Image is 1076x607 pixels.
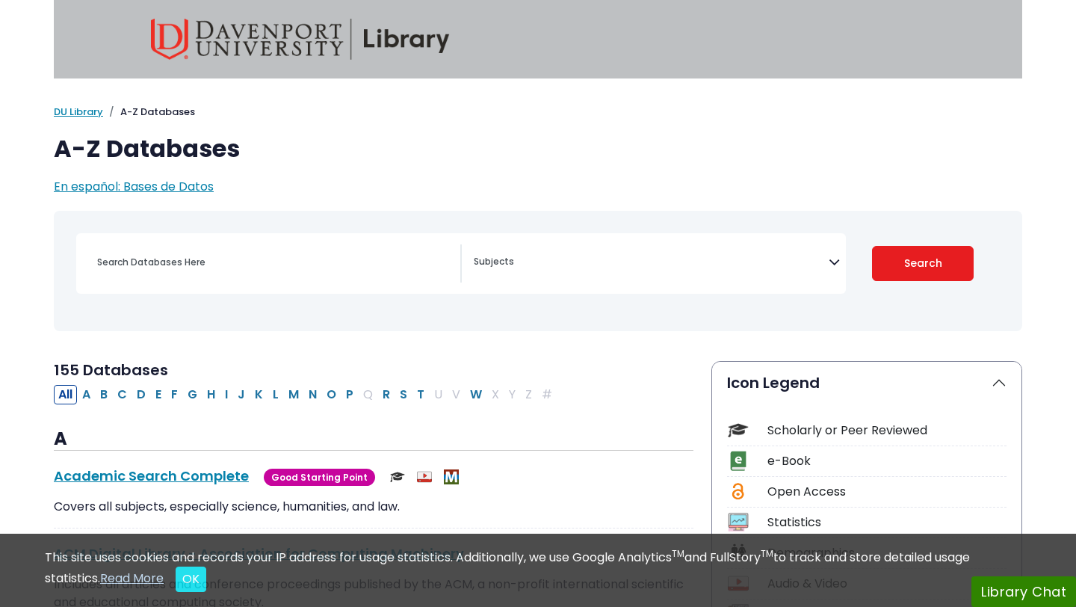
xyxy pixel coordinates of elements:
[264,469,375,486] span: Good Starting Point
[390,469,405,484] img: Scholarly or Peer Reviewed
[54,211,1022,331] nav: Search filters
[971,576,1076,607] button: Library Chat
[88,251,460,273] input: Search database by title or keyword
[872,246,974,281] button: Submit for Search Results
[132,385,150,404] button: Filter Results D
[183,385,202,404] button: Filter Results G
[54,466,249,485] a: Academic Search Complete
[672,547,684,560] sup: TM
[412,385,429,404] button: Filter Results T
[474,257,829,269] textarea: Search
[54,105,1022,120] nav: breadcrumb
[767,422,1007,440] div: Scholarly or Peer Reviewed
[341,385,358,404] button: Filter Results P
[395,385,412,404] button: Filter Results S
[729,481,747,502] img: Icon Open Access
[54,178,214,195] a: En español: Bases de Datos
[767,514,1007,531] div: Statistics
[96,385,112,404] button: Filter Results B
[728,512,748,532] img: Icon Statistics
[220,385,232,404] button: Filter Results I
[444,469,459,484] img: MeL (Michigan electronic Library)
[322,385,341,404] button: Filter Results O
[78,385,95,404] button: Filter Results A
[767,452,1007,470] div: e-Book
[466,385,486,404] button: Filter Results W
[233,385,250,404] button: Filter Results J
[202,385,220,404] button: Filter Results H
[176,567,206,592] button: Close
[712,362,1021,404] button: Icon Legend
[378,385,395,404] button: Filter Results R
[250,385,268,404] button: Filter Results K
[54,385,77,404] button: All
[113,385,132,404] button: Filter Results C
[54,135,1022,163] h1: A-Z Databases
[761,547,773,560] sup: TM
[268,385,283,404] button: Filter Results L
[304,385,321,404] button: Filter Results N
[151,385,166,404] button: Filter Results E
[767,483,1007,501] div: Open Access
[728,451,748,471] img: Icon e-Book
[54,105,103,119] a: DU Library
[54,360,168,380] span: 155 Databases
[417,469,432,484] img: Audio & Video
[45,549,1031,592] div: This site uses cookies and records your IP address for usage statistics. Additionally, we use Goo...
[728,420,748,440] img: Icon Scholarly or Peer Reviewed
[54,385,558,402] div: Alpha-list to filter by first letter of database name
[151,19,450,60] img: Davenport University Library
[100,570,164,587] a: Read More
[54,428,693,451] h3: A
[103,105,195,120] li: A-Z Databases
[54,498,693,516] p: Covers all subjects, especially science, humanities, and law.
[167,385,182,404] button: Filter Results F
[284,385,303,404] button: Filter Results M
